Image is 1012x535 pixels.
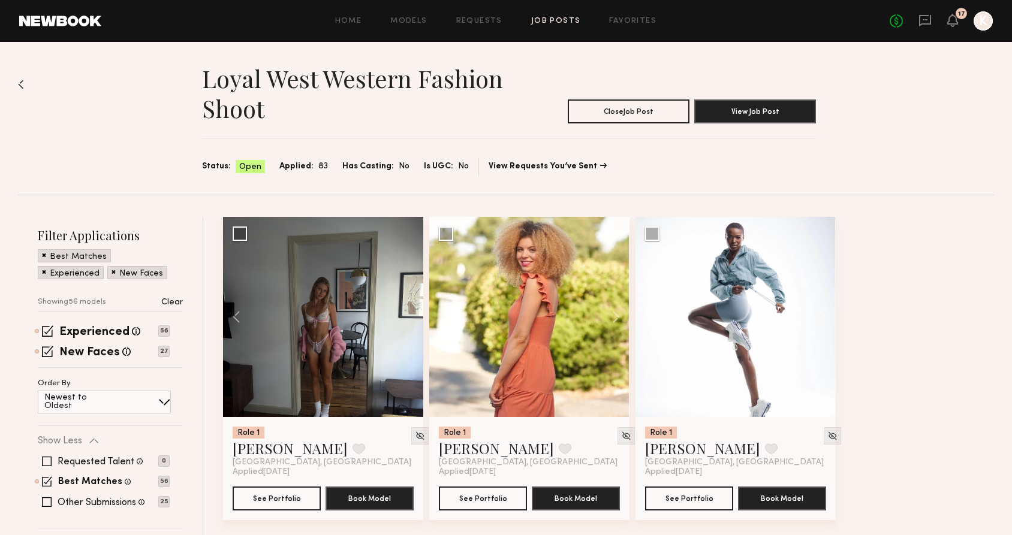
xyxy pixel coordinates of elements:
label: Experienced [59,327,129,338]
label: Other Submissions [58,498,136,507]
p: 56 [158,325,170,337]
a: Job Posts [531,17,581,25]
div: Applied [DATE] [439,467,620,477]
p: Show Less [38,436,82,446]
a: Book Model [326,492,414,503]
span: Status: [202,160,231,173]
img: Unhide Model [827,431,838,441]
div: Applied [DATE] [233,467,414,477]
p: Clear [161,298,183,307]
div: Role 1 [439,427,471,439]
button: See Portfolio [645,486,733,510]
p: Order By [38,380,71,388]
span: Applied: [279,160,314,173]
label: Best Matches [58,477,122,487]
a: View Requests You’ve Sent [489,162,607,171]
span: [GEOGRAPHIC_DATA], [GEOGRAPHIC_DATA] [645,458,824,467]
a: K [974,11,993,31]
a: Requests [456,17,502,25]
button: View Job Post [694,99,816,123]
div: 17 [958,11,965,17]
img: Back to previous page [18,80,24,89]
p: 56 [158,476,170,487]
label: Requested Talent [58,457,134,467]
span: Is UGC: [424,160,453,173]
a: Models [390,17,427,25]
a: [PERSON_NAME] [439,439,554,458]
img: Unhide Model [621,431,631,441]
a: Favorites [609,17,656,25]
a: Book Model [738,492,826,503]
p: 25 [158,496,170,507]
p: 0 [158,455,170,467]
a: [PERSON_NAME] [233,439,348,458]
label: New Faces [59,347,120,359]
p: Experienced [50,270,100,278]
button: Book Model [326,486,414,510]
a: Book Model [532,492,620,503]
a: [PERSON_NAME] [645,439,760,458]
a: Home [335,17,362,25]
button: See Portfolio [233,486,321,510]
span: 83 [318,160,328,173]
img: Unhide Model [415,431,425,441]
p: Showing 56 models [38,298,106,306]
p: Best Matches [50,253,107,261]
span: [GEOGRAPHIC_DATA], [GEOGRAPHIC_DATA] [439,458,618,467]
h1: Loyal West Western Fashion Shoot [202,64,509,123]
span: [GEOGRAPHIC_DATA], [GEOGRAPHIC_DATA] [233,458,411,467]
span: Open [239,161,261,173]
span: Has Casting: [342,160,394,173]
p: 27 [158,346,170,357]
div: Applied [DATE] [645,467,826,477]
button: CloseJob Post [568,99,689,123]
span: No [399,160,409,173]
p: New Faces [119,270,163,278]
button: Book Model [532,486,620,510]
span: No [458,160,469,173]
p: Newest to Oldest [44,394,116,410]
h2: Filter Applications [38,227,183,243]
button: See Portfolio [439,486,527,510]
button: Book Model [738,486,826,510]
div: Role 1 [645,427,677,439]
div: Role 1 [233,427,264,439]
